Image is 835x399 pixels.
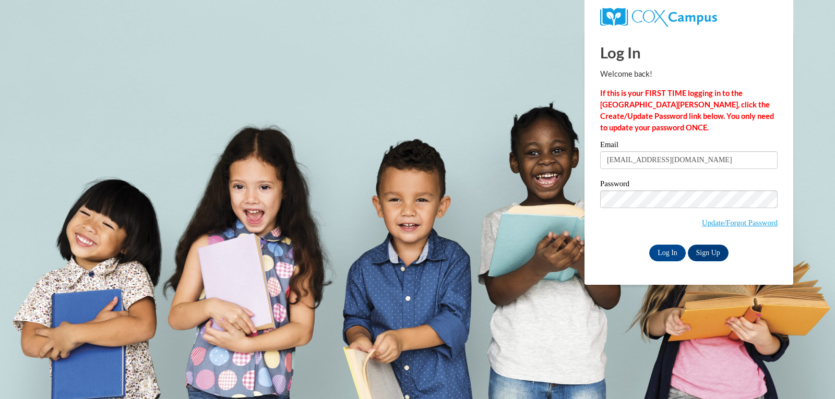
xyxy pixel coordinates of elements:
label: Email [600,141,778,151]
h1: Log In [600,42,778,63]
input: Log In [649,245,686,261]
strong: If this is your FIRST TIME logging in to the [GEOGRAPHIC_DATA][PERSON_NAME], click the Create/Upd... [600,89,774,132]
a: COX Campus [600,8,778,27]
img: COX Campus [600,8,717,27]
p: Welcome back! [600,68,778,80]
a: Update/Forgot Password [702,219,778,227]
label: Password [600,180,778,190]
a: Sign Up [688,245,729,261]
